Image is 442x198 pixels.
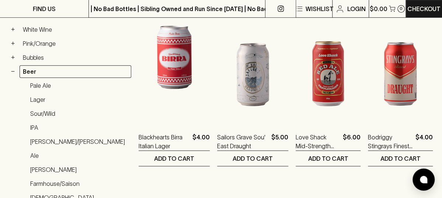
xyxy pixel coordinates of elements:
a: Sailors Grave Sou' East Draught [217,133,268,150]
a: Lager [27,93,131,106]
a: Ale [27,149,131,162]
button: + [9,54,17,61]
p: ADD TO CART [233,154,273,163]
a: Pink/Orange [20,37,131,50]
a: Blackhearts Birra Italian Lager [139,133,189,150]
button: ADD TO CART [139,151,210,166]
p: $4.00 [192,133,210,150]
p: Login [347,4,366,13]
button: ADD TO CART [217,151,288,166]
p: Checkout [407,4,441,13]
button: + [9,40,17,47]
p: 0 [400,7,403,11]
a: [PERSON_NAME]/[PERSON_NAME] [27,135,131,148]
p: FIND US [33,4,56,13]
p: $0.00 [370,4,387,13]
p: $6.00 [343,133,361,150]
a: Love Shack Mid-Strength Red Ale [296,133,340,150]
p: ADD TO CART [308,154,348,163]
button: + [9,12,17,19]
a: Sour/Wild [27,107,131,120]
p: ADD TO CART [154,154,194,163]
a: Bubbles [20,51,131,64]
a: Beer [20,65,131,78]
button: ADD TO CART [296,151,361,166]
button: + [9,26,17,33]
a: White Wine [20,23,131,36]
p: $4.00 [415,133,433,150]
a: Farmhouse/Saison [27,177,131,190]
p: Wishlist [305,4,333,13]
button: ADD TO CART [368,151,433,166]
p: ADD TO CART [380,154,421,163]
a: IPA [27,121,131,134]
a: Bodriggy Stingrays Finest Draught [368,133,413,150]
p: $5.00 [271,133,288,150]
img: bubble-icon [420,176,427,183]
a: [PERSON_NAME] [27,163,131,176]
a: Pale Ale [27,79,131,92]
button: − [9,68,17,75]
